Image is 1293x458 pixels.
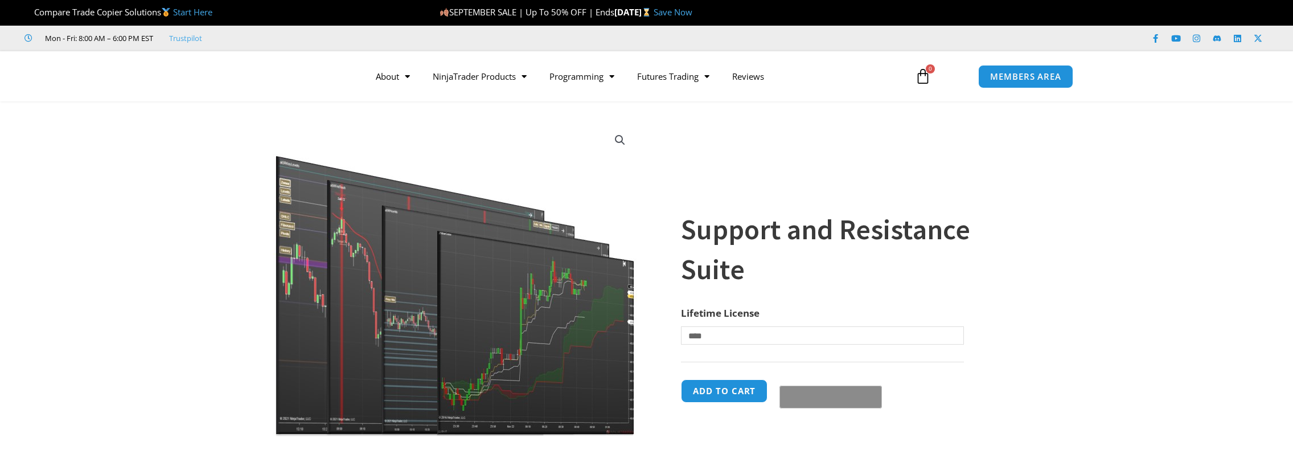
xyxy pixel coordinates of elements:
[990,72,1061,81] span: MEMBERS AREA
[220,56,342,97] img: LogoAI | Affordable Indicators – NinjaTrader
[978,65,1073,88] a: MEMBERS AREA
[721,63,775,89] a: Reviews
[681,379,767,403] button: Add to cart
[169,31,202,45] a: Trustpilot
[42,31,153,45] span: Mon - Fri: 8:00 AM – 6:00 PM EST
[440,8,449,17] img: 🍂
[273,121,639,436] img: Support and Resistance Suite 1
[364,63,421,89] a: About
[681,210,1013,289] h1: Support and Resistance Suite
[681,306,760,320] label: Lifetime License
[626,63,721,89] a: Futures Trading
[614,6,654,18] strong: [DATE]
[610,130,630,150] a: View full-screen image gallery
[173,6,212,18] a: Start Here
[538,63,626,89] a: Programming
[681,350,699,358] a: Clear options
[24,6,212,18] span: Compare Trade Copier Solutions
[25,8,34,17] img: 🏆
[162,8,170,17] img: 🥇
[898,60,948,93] a: 0
[926,64,935,73] span: 0
[654,6,692,18] a: Save Now
[642,8,651,17] img: ⌛
[364,63,902,89] nav: Menu
[421,63,538,89] a: NinjaTrader Products
[777,378,880,379] iframe: Secure payment input frame
[779,386,882,408] button: Buy with GPay
[440,6,614,18] span: SEPTEMBER SALE | Up To 50% OFF | Ends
